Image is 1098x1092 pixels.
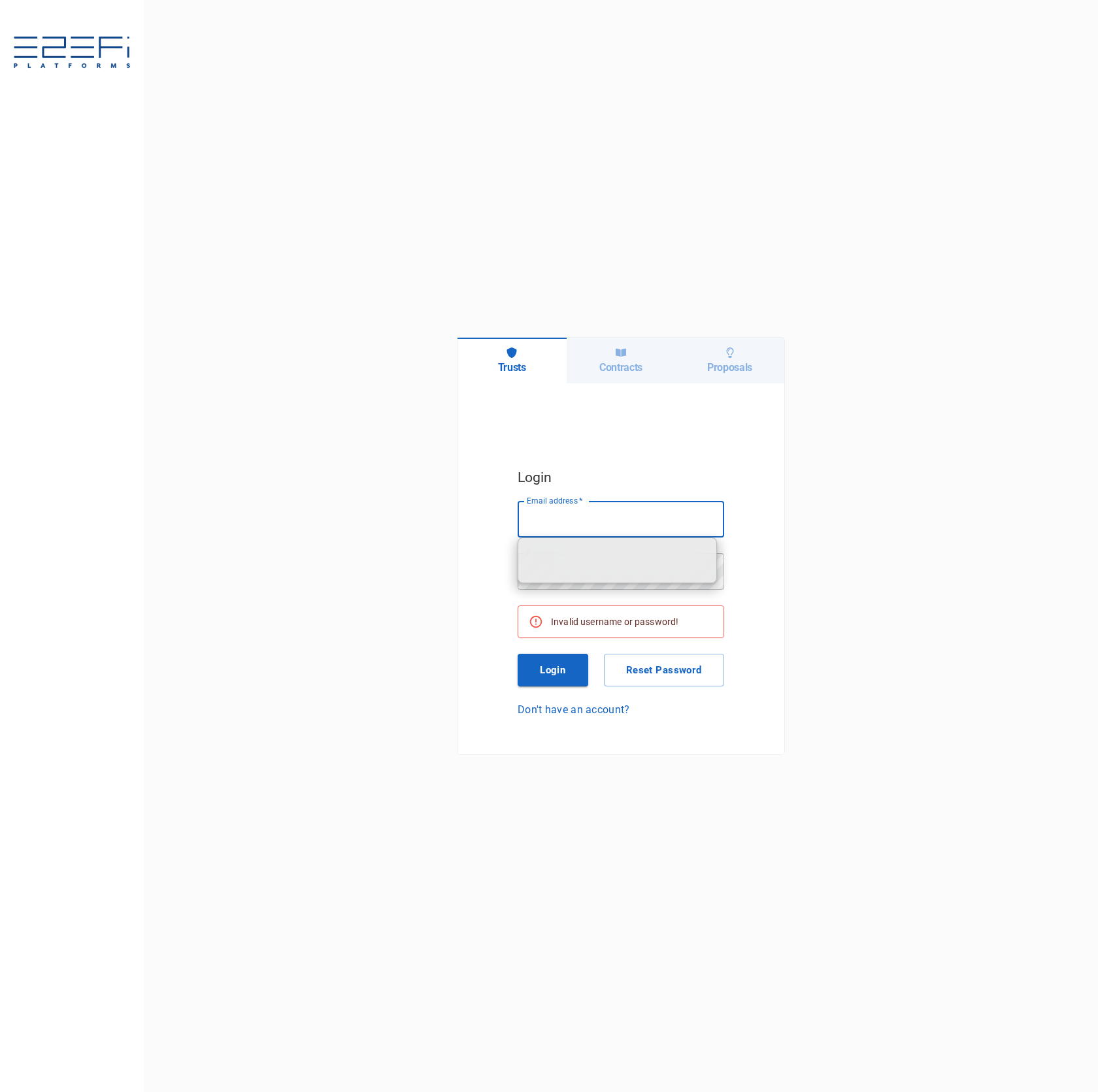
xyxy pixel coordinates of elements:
[518,654,588,686] button: Login
[13,37,131,71] img: E2EFiPLATFORMS-7f06cbf9.svg
[551,610,678,634] div: Invalid username or password!
[707,361,752,374] h6: Proposals
[518,466,724,489] h5: Login
[604,654,724,686] button: Reset Password
[599,361,642,374] h6: Contracts
[498,361,526,374] h6: Trusts
[527,495,583,506] label: Email address
[518,702,724,717] a: Don't have an account?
